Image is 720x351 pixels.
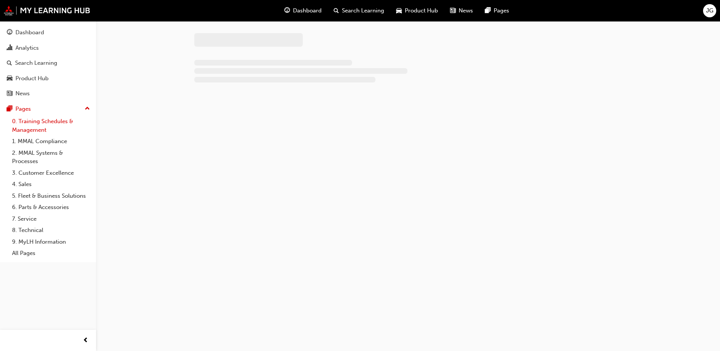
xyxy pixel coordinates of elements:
span: Product Hub [405,6,438,15]
a: 0. Training Schedules & Management [9,116,93,136]
span: chart-icon [7,45,12,52]
a: All Pages [9,247,93,259]
a: Analytics [3,41,93,55]
span: Pages [494,6,509,15]
a: 9. MyLH Information [9,236,93,248]
a: car-iconProduct Hub [390,3,444,18]
a: 2. MMAL Systems & Processes [9,147,93,167]
div: Analytics [15,44,39,52]
a: 3. Customer Excellence [9,167,93,179]
div: Pages [15,105,31,113]
button: DashboardAnalyticsSearch LearningProduct HubNews [3,24,93,102]
div: Search Learning [15,59,57,67]
span: JG [706,6,713,15]
span: news-icon [450,6,456,15]
a: 6. Parts & Accessories [9,201,93,213]
span: pages-icon [485,6,491,15]
img: mmal [4,6,90,15]
span: up-icon [85,104,90,114]
span: guage-icon [7,29,12,36]
a: 8. Technical [9,224,93,236]
span: News [459,6,473,15]
span: Search Learning [342,6,384,15]
a: 7. Service [9,213,93,225]
a: news-iconNews [444,3,479,18]
span: search-icon [7,60,12,67]
span: prev-icon [83,336,88,345]
a: pages-iconPages [479,3,515,18]
span: guage-icon [284,6,290,15]
span: search-icon [334,6,339,15]
a: News [3,87,93,101]
div: Dashboard [15,28,44,37]
button: JG [703,4,716,17]
button: Pages [3,102,93,116]
a: Search Learning [3,56,93,70]
a: 5. Fleet & Business Solutions [9,190,93,202]
span: news-icon [7,90,12,97]
a: 1. MMAL Compliance [9,136,93,147]
a: search-iconSearch Learning [328,3,390,18]
span: pages-icon [7,106,12,113]
a: Dashboard [3,26,93,40]
span: car-icon [396,6,402,15]
a: Product Hub [3,72,93,85]
a: guage-iconDashboard [278,3,328,18]
span: car-icon [7,75,12,82]
a: 4. Sales [9,179,93,190]
span: Dashboard [293,6,322,15]
div: News [15,89,30,98]
div: Product Hub [15,74,49,83]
